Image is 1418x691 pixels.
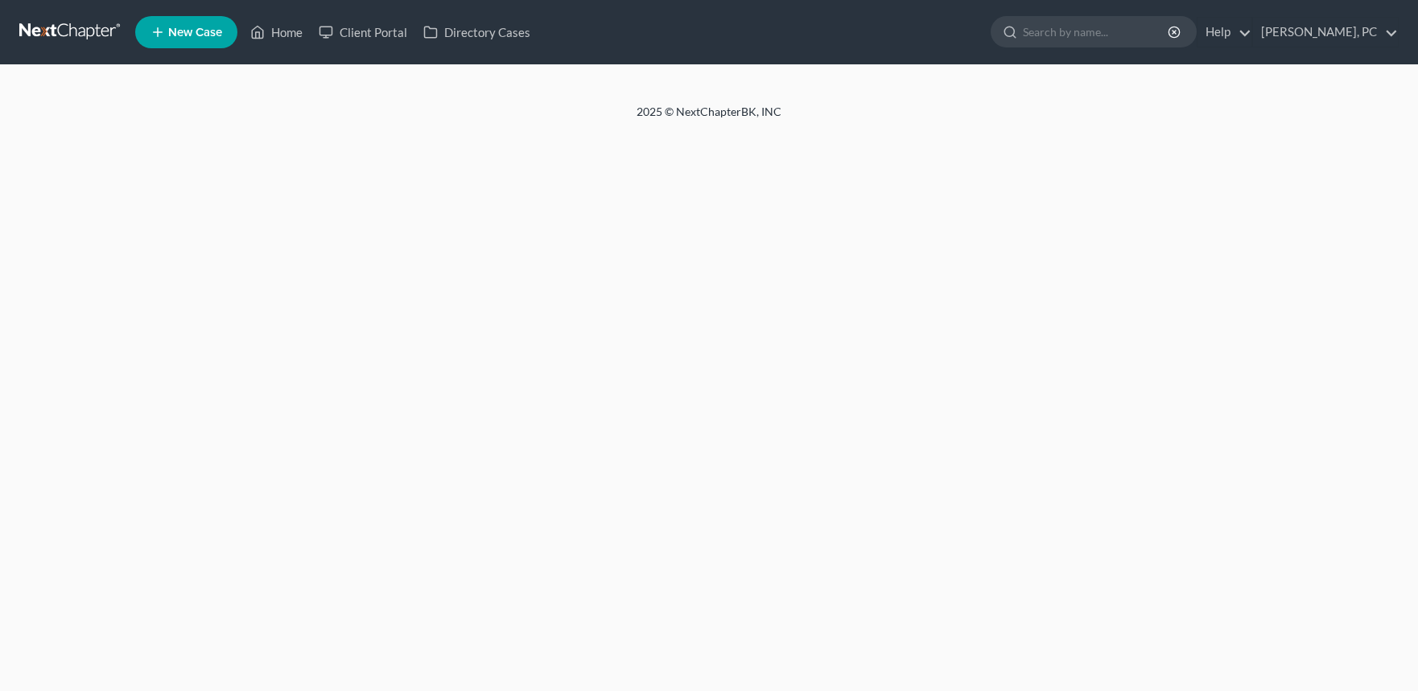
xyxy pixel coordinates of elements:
[242,18,311,47] a: Home
[311,18,415,47] a: Client Portal
[168,27,222,39] span: New Case
[250,104,1168,133] div: 2025 © NextChapterBK, INC
[1023,17,1170,47] input: Search by name...
[1253,18,1398,47] a: [PERSON_NAME], PC
[415,18,538,47] a: Directory Cases
[1197,18,1251,47] a: Help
